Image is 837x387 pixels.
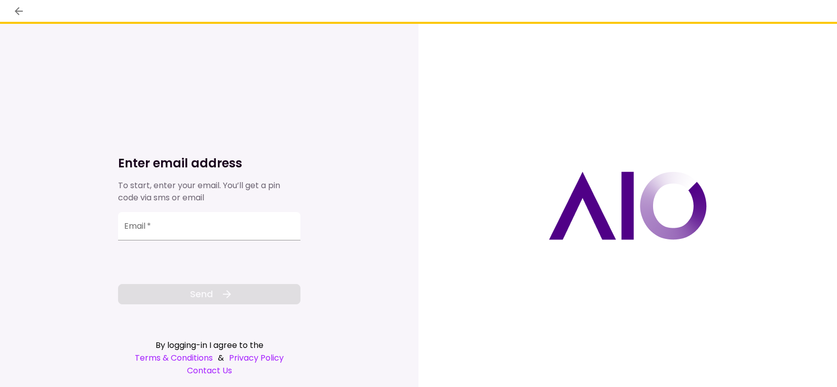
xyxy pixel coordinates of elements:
img: AIO logo [549,171,707,240]
a: Privacy Policy [229,351,284,364]
div: & [118,351,300,364]
button: Send [118,284,300,304]
div: By logging-in I agree to the [118,339,300,351]
a: Terms & Conditions [135,351,213,364]
div: To start, enter your email. You’ll get a pin code via sms or email [118,180,300,204]
a: Contact Us [118,364,300,377]
button: back [10,3,27,20]
span: Send [190,287,213,301]
h1: Enter email address [118,155,300,171]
